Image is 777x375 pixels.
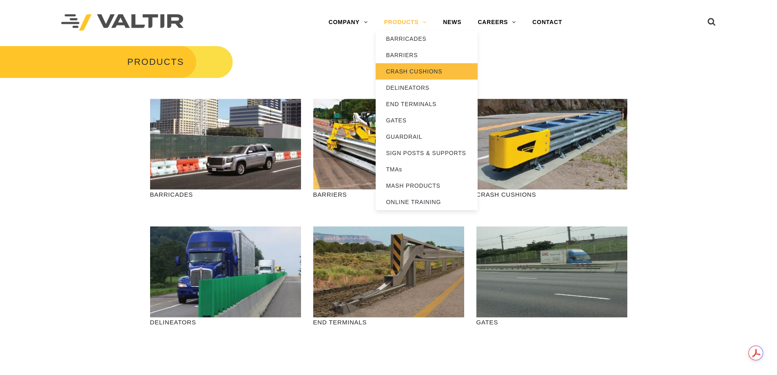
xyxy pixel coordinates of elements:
[376,194,478,210] a: ONLINE TRAINING
[313,317,464,327] p: END TERMINALS
[476,190,627,199] p: CRASH CUSHIONS
[150,190,301,199] p: BARRICADES
[376,63,478,80] a: CRASH CUSHIONS
[376,178,478,194] a: MASH PRODUCTS
[150,317,301,327] p: DELINEATORS
[476,317,627,327] p: GATES
[376,145,478,161] a: SIGN POSTS & SUPPORTS
[376,47,478,63] a: BARRIERS
[469,14,524,31] a: CAREERS
[313,190,464,199] p: BARRIERS
[376,161,478,178] a: TMAs
[376,112,478,129] a: GATES
[376,14,435,31] a: PRODUCTS
[376,31,478,47] a: BARRICADES
[524,14,570,31] a: CONTACT
[61,14,184,31] img: Valtir
[376,96,478,112] a: END TERMINALS
[376,129,478,145] a: GUARDRAIL
[320,14,376,31] a: COMPANY
[376,80,478,96] a: DELINEATORS
[435,14,469,31] a: NEWS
